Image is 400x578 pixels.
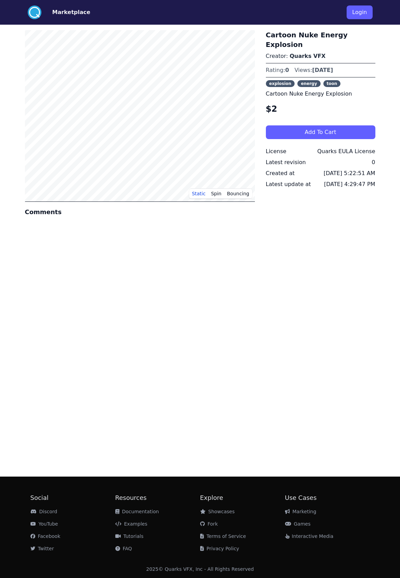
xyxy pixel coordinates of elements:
[266,147,286,156] div: License
[266,30,375,49] h3: Cartoon Nuke Energy Explosion
[295,66,333,74] div: Views:
[30,509,57,514] a: Discord
[324,169,375,177] div: [DATE] 5:22:51 AM
[266,103,375,114] h4: $2
[285,67,289,73] span: 0
[266,66,289,74] div: Rating:
[208,188,224,199] button: Spin
[285,521,311,527] a: Games
[115,533,144,539] a: Tutorials
[30,493,115,503] h2: Social
[285,493,370,503] h2: Use Cases
[372,158,375,167] div: 0
[41,8,90,16] a: Marketplace
[200,493,285,503] h2: Explore
[266,180,311,188] div: Latest update at
[285,509,317,514] a: Marketing
[115,493,200,503] h2: Resources
[200,521,218,527] a: Fork
[289,53,325,59] a: Quarks VFX
[297,80,320,87] span: energy
[266,90,375,98] p: Cartoon Nuke Energy Explosion
[146,566,254,573] div: 2025 © Quarks VFX, Inc - All Rights Reserved
[266,169,295,177] div: Created at
[200,546,239,551] a: Privacy Policy
[224,188,252,199] button: Bouncing
[200,533,246,539] a: Terms of Service
[312,67,333,73] span: [DATE]
[266,125,375,139] button: Add To Cart
[115,521,147,527] a: Examples
[266,158,306,167] div: Latest revision
[30,533,61,539] a: Facebook
[323,80,341,87] span: toon
[115,546,132,551] a: FAQ
[285,533,334,539] a: Interactive Media
[25,207,255,217] h4: Comments
[266,52,375,60] p: Creator:
[189,188,208,199] button: Static
[324,180,375,188] div: [DATE] 4:29:47 PM
[317,147,375,156] div: Quarks EULA License
[30,521,58,527] a: YouTube
[30,546,54,551] a: Twitter
[266,80,295,87] span: explosion
[115,509,159,514] a: Documentation
[347,3,372,22] a: Login
[347,5,372,19] button: Login
[52,8,90,16] button: Marketplace
[200,509,235,514] a: Showcases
